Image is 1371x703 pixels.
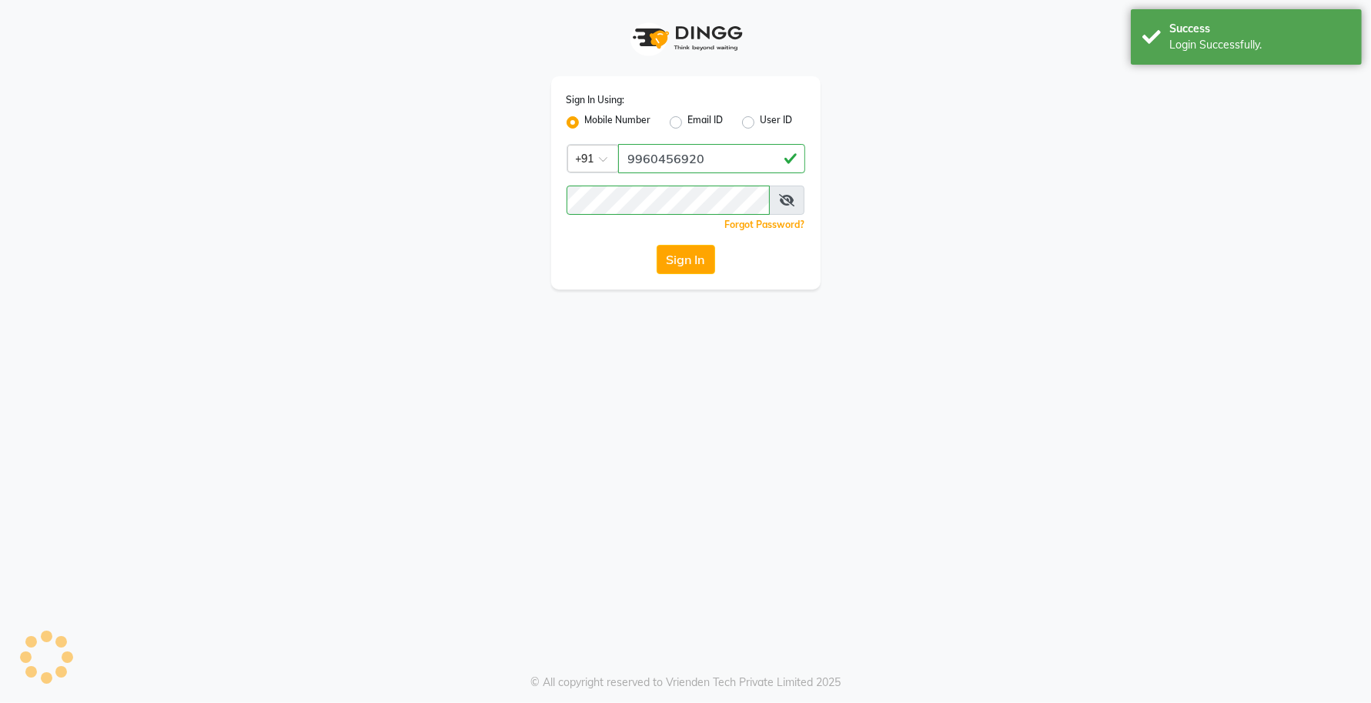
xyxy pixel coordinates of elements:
label: User ID [761,113,793,132]
label: Email ID [688,113,724,132]
button: Sign In [657,245,715,274]
input: Username [567,186,770,215]
label: Mobile Number [585,113,651,132]
img: logo1.svg [624,15,747,61]
a: Forgot Password? [725,219,805,230]
label: Sign In Using: [567,93,625,107]
input: Username [618,144,805,173]
div: Login Successfully. [1169,37,1350,53]
div: Success [1169,21,1350,37]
